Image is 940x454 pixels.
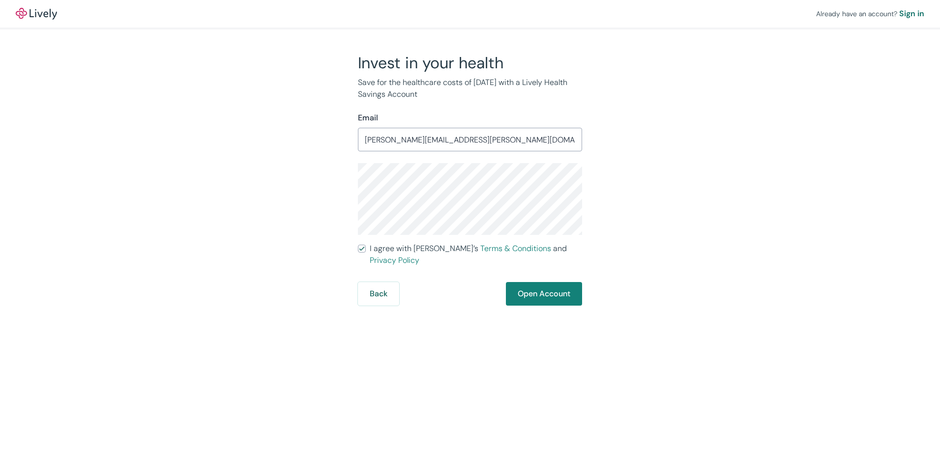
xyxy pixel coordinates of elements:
div: Already have an account? [816,8,924,20]
a: Privacy Policy [370,255,419,265]
button: Open Account [506,282,582,306]
a: Terms & Conditions [480,243,551,254]
a: Sign in [899,8,924,20]
button: Back [358,282,399,306]
label: Email [358,112,378,124]
img: Lively [16,8,57,20]
span: I agree with [PERSON_NAME]’s and [370,243,582,266]
h2: Invest in your health [358,53,582,73]
p: Save for the healthcare costs of [DATE] with a Lively Health Savings Account [358,77,582,100]
a: LivelyLively [16,8,57,20]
